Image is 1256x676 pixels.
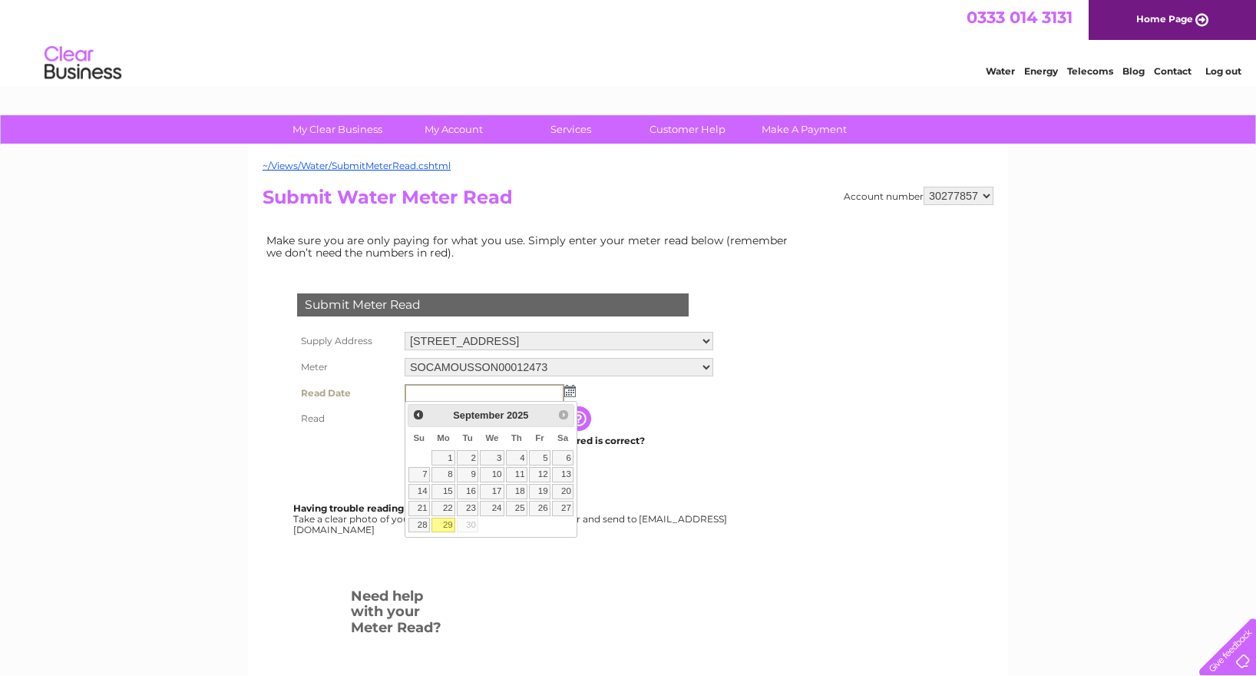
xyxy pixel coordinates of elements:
[408,501,430,516] a: 21
[453,409,504,421] span: September
[529,484,550,499] a: 19
[431,467,455,482] a: 8
[529,467,550,482] a: 12
[480,450,504,466] a: 3
[410,406,428,424] a: Prev
[552,501,573,516] a: 27
[263,160,451,171] a: ~/Views/Water/SubmitMeterRead.cshtml
[457,501,478,516] a: 23
[413,433,425,442] span: Sunday
[552,450,573,466] a: 6
[511,433,522,442] span: Thursday
[293,328,401,354] th: Supply Address
[1154,65,1192,77] a: Contact
[1067,65,1113,77] a: Telecoms
[408,467,430,482] a: 7
[408,518,430,533] a: 28
[480,484,504,499] a: 17
[507,409,528,421] span: 2025
[564,385,576,397] img: ...
[431,518,455,533] a: 29
[266,8,992,75] div: Clear Business is a trading name of Verastar Limited (registered in [GEOGRAPHIC_DATA] No. 3667643...
[293,502,465,514] b: Having trouble reading your meter?
[412,409,425,421] span: Prev
[293,380,401,406] th: Read Date
[567,406,594,431] input: Information
[431,501,455,516] a: 22
[844,187,993,205] div: Account number
[741,115,868,144] a: Make A Payment
[44,40,122,87] img: logo.png
[529,450,550,466] a: 5
[1024,65,1058,77] a: Energy
[263,230,800,263] td: Make sure you are only paying for what you use. Simply enter your meter read below (remember we d...
[297,293,689,316] div: Submit Meter Read
[552,467,573,482] a: 13
[457,467,478,482] a: 9
[506,450,527,466] a: 4
[967,8,1073,27] a: 0333 014 3131
[480,501,504,516] a: 24
[480,467,504,482] a: 10
[529,501,550,516] a: 26
[557,433,568,442] span: Saturday
[552,484,573,499] a: 20
[457,450,478,466] a: 2
[535,433,544,442] span: Friday
[351,585,445,644] h3: Need help with your Meter Read?
[293,406,401,431] th: Read
[624,115,751,144] a: Customer Help
[408,484,430,499] a: 14
[1205,65,1241,77] a: Log out
[437,433,450,442] span: Monday
[293,354,401,380] th: Meter
[431,484,455,499] a: 15
[401,431,717,451] td: Are you sure the read you have entered is correct?
[506,467,527,482] a: 11
[431,450,455,466] a: 1
[274,115,401,144] a: My Clear Business
[457,484,478,499] a: 16
[293,503,729,535] div: Take a clear photo of your readings, tell us which supply it's for and send to [EMAIL_ADDRESS][DO...
[485,433,498,442] span: Wednesday
[391,115,517,144] a: My Account
[1122,65,1145,77] a: Blog
[462,433,472,442] span: Tuesday
[506,484,527,499] a: 18
[263,187,993,216] h2: Submit Water Meter Read
[986,65,1015,77] a: Water
[506,501,527,516] a: 25
[507,115,634,144] a: Services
